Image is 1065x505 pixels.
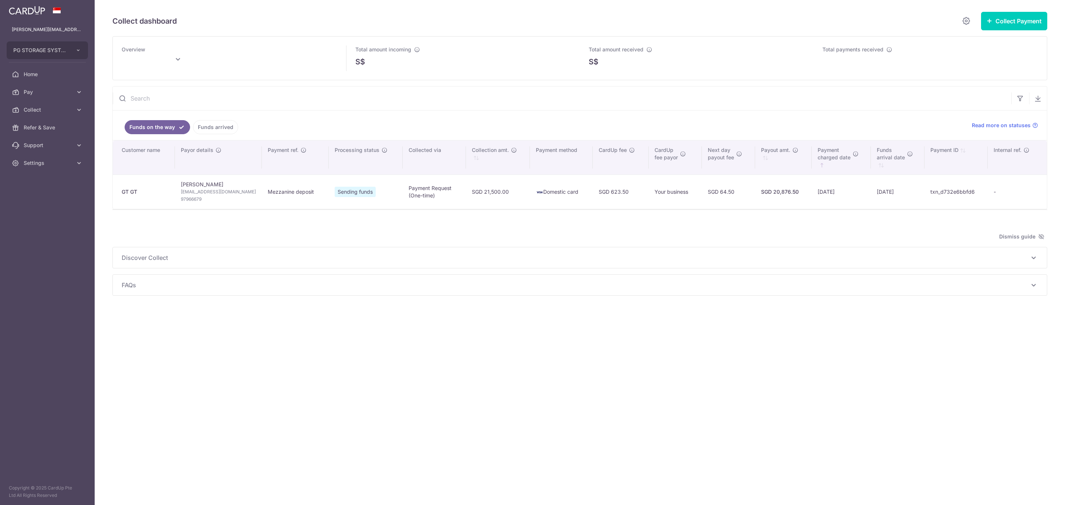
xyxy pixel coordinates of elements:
span: Payout amt. [761,146,790,154]
th: Payment ref. [262,140,329,174]
span: Processing status [335,146,379,154]
td: Domestic card [530,174,593,209]
h5: Collect dashboard [112,15,177,27]
span: CardUp fee payor [655,146,678,161]
th: Payout amt. : activate to sort column ascending [755,140,812,174]
div: SGD 20,876.50 [761,188,806,196]
span: Read more on statuses [972,122,1031,129]
th: CardUp fee [593,140,648,174]
td: Your business [649,174,702,209]
img: visa-sm-192604c4577d2d35970c8ed26b86981c2741ebd56154ab54ad91a526f0f24972.png [536,189,543,196]
span: Home [24,71,72,78]
span: Internal ref. [994,146,1021,154]
div: GT GT [122,188,169,196]
td: [PERSON_NAME] [175,174,262,209]
span: Payment ref. [268,146,298,154]
th: Payment ID: activate to sort column ascending [924,140,988,174]
span: FAQs [122,281,1029,289]
th: Paymentcharged date : activate to sort column ascending [812,140,871,174]
td: SGD 623.50 [593,174,648,209]
th: Internal ref. [988,140,1047,174]
span: Payor details [181,146,213,154]
th: Collection amt. : activate to sort column ascending [466,140,530,174]
span: Dismiss guide [999,232,1044,241]
td: Mezzanine deposit [262,174,329,209]
td: SGD 21,500.00 [466,174,530,209]
td: - [988,174,1047,209]
td: SGD 64.50 [702,174,755,209]
span: PG STORAGE SYSTEMS PTE. LTD. [13,47,68,54]
span: S$ [589,56,598,67]
td: [DATE] [812,174,871,209]
span: Discover Collect [122,253,1029,262]
th: Processing status [329,140,403,174]
th: Next daypayout fee [702,140,755,174]
th: Fundsarrival date : activate to sort column ascending [871,140,924,174]
span: Payment charged date [818,146,851,161]
a: Read more on statuses [972,122,1038,129]
span: Next day payout fee [708,146,734,161]
a: Funds arrived [193,120,238,134]
iframe: Opens a widget where you can find more information [1018,483,1058,501]
button: Collect Payment [981,12,1047,30]
span: S$ [355,56,365,67]
input: Search [113,87,1011,110]
span: Overview [122,46,145,52]
td: Payment Request (One-time) [403,174,466,209]
th: Customer name [113,140,175,174]
p: FAQs [122,281,1038,289]
span: 97966679 [181,196,256,203]
td: [DATE] [871,174,924,209]
p: Discover Collect [122,253,1038,262]
span: Collect [24,106,72,113]
th: Payor details [175,140,262,174]
span: Support [24,142,72,149]
button: PG STORAGE SYSTEMS PTE. LTD. [7,41,88,59]
th: Collected via [403,140,466,174]
span: Total amount received [589,46,643,52]
p: [PERSON_NAME][EMAIL_ADDRESS][PERSON_NAME][DOMAIN_NAME] [12,26,83,33]
span: Pay [24,88,72,96]
span: Funds arrival date [877,146,905,161]
span: Total payments received [822,46,883,52]
span: [EMAIL_ADDRESS][DOMAIN_NAME] [181,188,256,196]
a: Funds on the way [125,120,190,134]
th: CardUpfee payor [649,140,702,174]
span: Sending funds [335,187,376,197]
td: txn_d732e6bbfd6 [924,174,988,209]
th: Payment method [530,140,593,174]
span: Refer & Save [24,124,72,131]
img: CardUp [9,6,45,15]
span: Settings [24,159,72,167]
span: Total amount incoming [355,46,411,52]
span: Collection amt. [472,146,509,154]
span: CardUp fee [599,146,627,154]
